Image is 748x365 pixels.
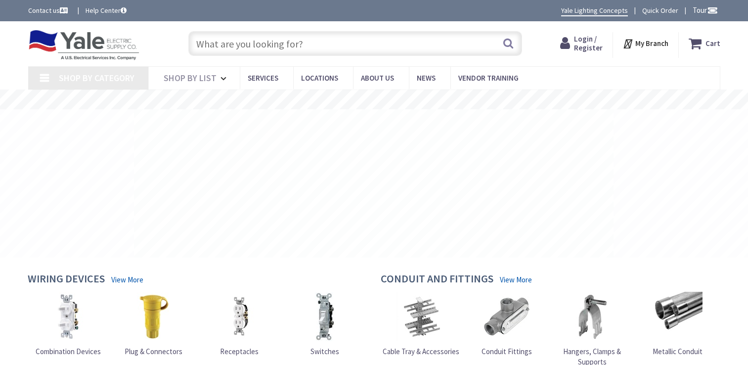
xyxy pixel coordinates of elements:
[635,39,668,48] strong: My Branch
[396,292,446,341] img: Cable Tray & Accessories
[36,292,101,357] a: Combination Devices Combination Devices
[125,292,182,357] a: Plug & Connectors Plug & Connectors
[383,347,459,356] span: Cable Tray & Accessories
[300,292,350,341] img: Switches
[653,292,703,357] a: Metallic Conduit Metallic Conduit
[500,274,532,285] a: View More
[693,5,718,15] span: Tour
[28,5,70,15] a: Contact us
[482,347,532,356] span: Conduit Fittings
[188,31,522,56] input: What are you looking for?
[215,292,264,357] a: Receptacles Receptacles
[482,292,532,357] a: Conduit Fittings Conduit Fittings
[36,347,101,356] span: Combination Devices
[568,292,617,341] img: Hangers, Clamps & Supports
[215,292,264,341] img: Receptacles
[220,347,259,356] span: Receptacles
[653,347,703,356] span: Metallic Conduit
[164,72,217,84] span: Shop By List
[300,292,350,357] a: Switches Switches
[301,73,338,83] span: Locations
[59,72,134,84] span: Shop By Category
[361,73,394,83] span: About Us
[458,73,519,83] span: Vendor Training
[28,30,140,60] img: Yale Electric Supply Co.
[653,292,703,341] img: Metallic Conduit
[689,35,720,52] a: Cart
[574,34,603,52] span: Login / Register
[44,292,93,341] img: Combination Devices
[482,292,531,341] img: Conduit Fittings
[129,292,178,341] img: Plug & Connectors
[248,73,278,83] span: Services
[111,274,143,285] a: View More
[705,35,720,52] strong: Cart
[622,35,668,52] div: My Branch
[383,292,459,357] a: Cable Tray & Accessories Cable Tray & Accessories
[561,5,628,16] a: Yale Lighting Concepts
[560,35,603,52] a: Login / Register
[310,347,339,356] span: Switches
[642,5,678,15] a: Quick Order
[28,273,105,287] h4: Wiring Devices
[417,73,436,83] span: News
[86,5,127,15] a: Help Center
[125,347,182,356] span: Plug & Connectors
[381,273,493,287] h4: Conduit and Fittings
